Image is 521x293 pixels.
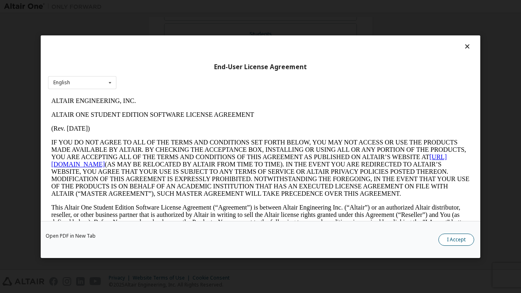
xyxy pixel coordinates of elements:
[3,45,422,103] p: IF YOU DO NOT AGREE TO ALL OF THE TERMS AND CONDITIONS SET FORTH BELOW, YOU MAY NOT ACCESS OR USE...
[3,17,422,24] p: ALTAIR ONE STUDENT EDITION SOFTWARE LICENSE AGREEMENT
[48,63,473,71] div: End-User License Agreement
[3,110,422,139] p: This Altair One Student Edition Software License Agreement (“Agreement”) is between Altair Engine...
[3,3,422,11] p: ALTAIR ENGINEERING, INC.
[3,59,399,74] a: [URL][DOMAIN_NAME]
[3,31,422,38] p: (Rev. [DATE])
[53,80,70,85] div: English
[46,234,96,238] a: Open PDF in New Tab
[438,234,474,246] button: I Accept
